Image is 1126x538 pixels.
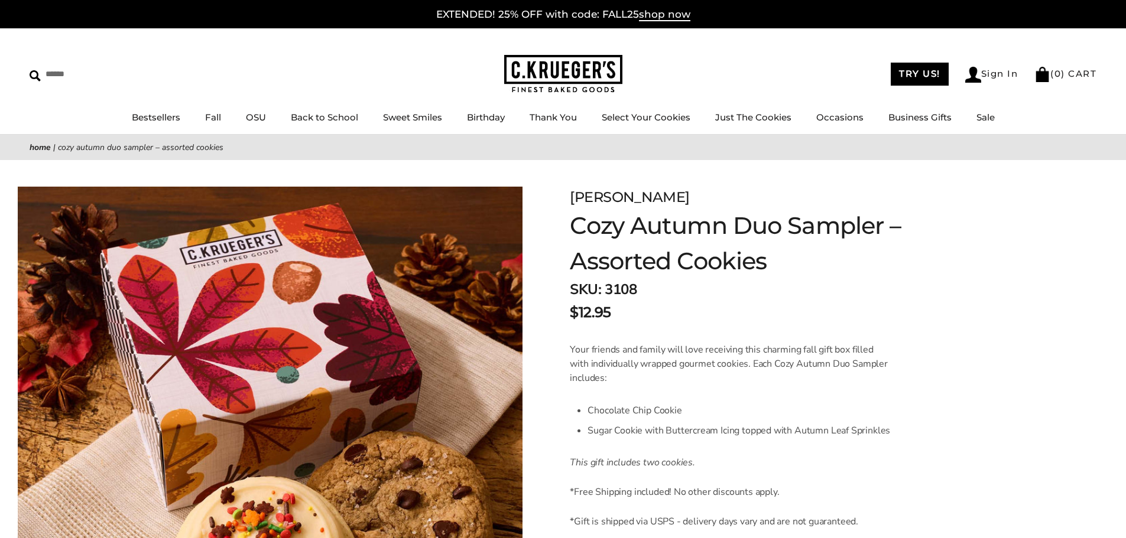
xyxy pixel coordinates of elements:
p: *Gift is shipped via USPS - delivery days vary and are not guaranteed. [570,514,893,529]
div: [PERSON_NAME] [570,187,947,208]
strong: SKU: [570,280,601,299]
span: $12.95 [570,302,611,323]
span: | [53,142,56,153]
a: TRY US! [891,63,949,86]
a: Thank You [530,112,577,123]
a: Select Your Cookies [602,112,690,123]
a: Bestsellers [132,112,180,123]
span: shop now [639,8,690,21]
a: Sign In [965,67,1018,83]
img: Account [965,67,981,83]
a: Back to School [291,112,358,123]
p: *Free Shipping included! No other discounts apply. [570,485,893,499]
a: Occasions [816,112,864,123]
a: Sale [976,112,995,123]
input: Search [30,65,170,83]
a: Just The Cookies [715,112,791,123]
span: 0 [1054,68,1062,79]
li: Chocolate Chip Cookie [588,400,893,420]
a: Fall [205,112,221,123]
img: Search [30,70,41,81]
img: Bag [1034,67,1050,82]
span: Cozy Autumn Duo Sampler – Assorted Cookies [58,142,223,153]
nav: breadcrumbs [30,141,1096,154]
a: OSU [246,112,266,123]
p: Your friends and family will love receiving this charming fall gift box filled with individually ... [570,343,893,385]
img: C.KRUEGER'S [504,55,622,93]
em: This gift includes two cookies. [570,456,695,469]
li: Sugar Cookie with Buttercream Icing topped with Autumn Leaf Sprinkles [588,420,893,441]
a: Business Gifts [888,112,952,123]
a: Birthday [467,112,505,123]
h1: Cozy Autumn Duo Sampler – Assorted Cookies [570,208,947,279]
a: EXTENDED! 25% OFF with code: FALL25shop now [436,8,690,21]
a: Sweet Smiles [383,112,442,123]
a: Home [30,142,51,153]
span: 3108 [605,280,637,299]
a: (0) CART [1034,68,1096,79]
